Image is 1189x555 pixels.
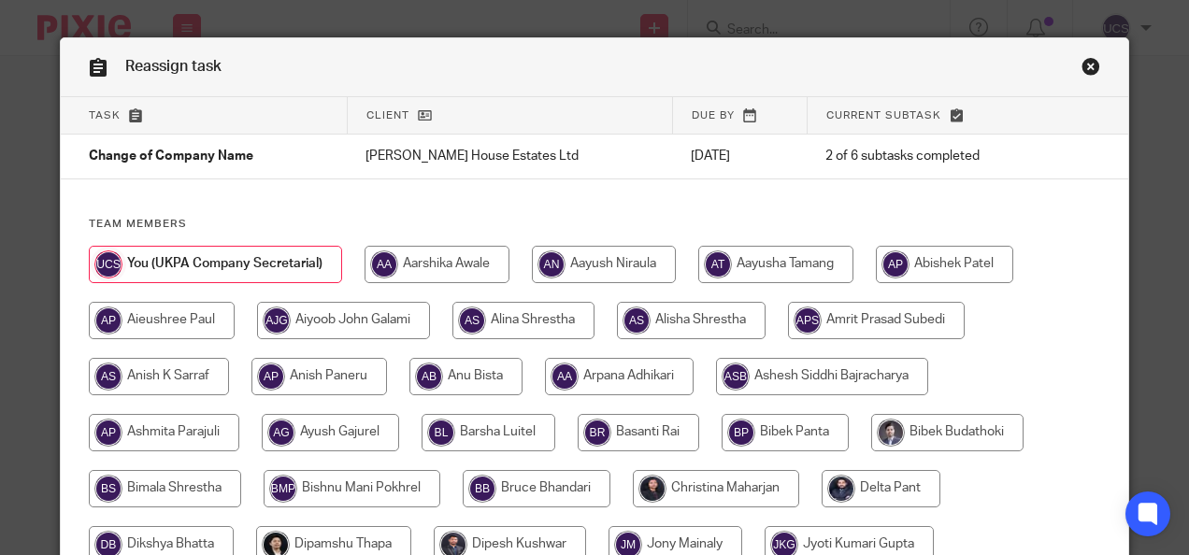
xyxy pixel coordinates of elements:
[691,147,788,165] p: [DATE]
[1082,57,1100,82] a: Close this dialog window
[826,110,941,121] span: Current subtask
[365,147,653,165] p: [PERSON_NAME] House Estates Ltd
[89,110,121,121] span: Task
[692,110,735,121] span: Due by
[807,135,1055,179] td: 2 of 6 subtasks completed
[89,150,253,164] span: Change of Company Name
[125,59,222,74] span: Reassign task
[89,217,1101,232] h4: Team members
[366,110,409,121] span: Client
